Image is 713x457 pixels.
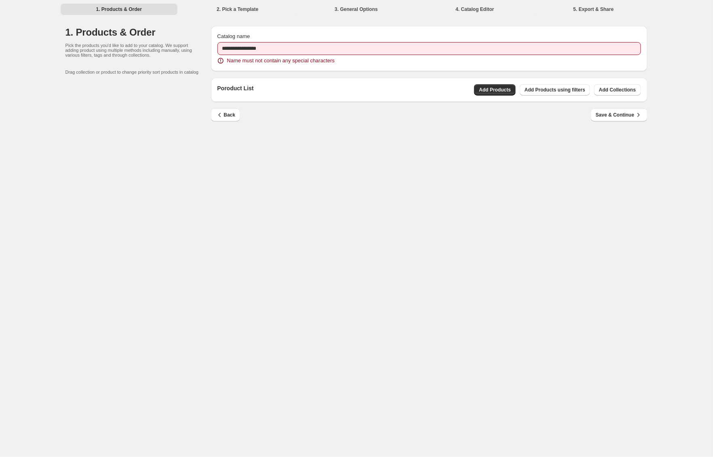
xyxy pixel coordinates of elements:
span: Add Collections [599,87,636,93]
h1: 1. Products & Order [65,26,211,39]
span: Add Products using filters [525,87,585,93]
button: Add Collections [594,84,641,96]
span: Catalog name [217,33,250,39]
button: Back [211,108,240,121]
button: Add Products using filters [520,84,590,96]
span: Add Products [479,87,511,93]
button: Save & Continue [591,108,647,121]
p: Pick the products you'd like to add to your catalog. We support adding product using multiple met... [65,43,195,57]
button: Add Products [474,84,516,96]
p: Poroduct List [217,84,254,96]
span: Back [216,111,236,119]
span: Save & Continue [596,111,642,119]
span: Name must not contain any special characters [227,57,335,65]
p: Drag collection or product to change priority sort products in catalog [65,70,211,74]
